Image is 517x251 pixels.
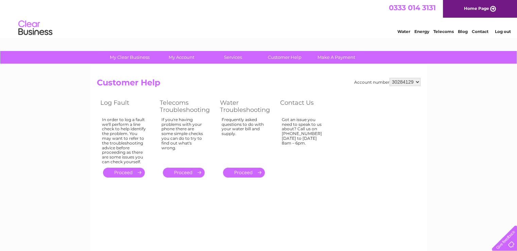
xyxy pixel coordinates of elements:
[472,29,488,34] a: Contact
[308,51,364,64] a: Make A Payment
[97,78,420,91] h2: Customer Help
[161,117,206,162] div: If you're having problems with your phone there are some simple checks you can do to try to find ...
[277,97,336,115] th: Contact Us
[257,51,313,64] a: Customer Help
[414,29,429,34] a: Energy
[18,18,53,38] img: logo.png
[495,29,511,34] a: Log out
[223,168,265,178] a: .
[222,117,266,162] div: Frequently asked questions to do with your water bill and supply.
[102,117,146,164] div: In order to log a fault we'll perform a line check to help identify the problem. You may want to ...
[156,97,217,115] th: Telecoms Troubleshooting
[102,51,158,64] a: My Clear Business
[433,29,454,34] a: Telecoms
[98,4,419,33] div: Clear Business is a trading name of Verastar Limited (registered in [GEOGRAPHIC_DATA] No. 3667643...
[282,117,326,162] div: Got an issue you need to speak to us about? Call us on [PHONE_NUMBER] [DATE] to [DATE] 8am – 6pm.
[217,97,277,115] th: Water Troubleshooting
[153,51,209,64] a: My Account
[103,168,145,178] a: .
[97,97,156,115] th: Log Fault
[163,168,205,178] a: .
[205,51,261,64] a: Services
[354,78,420,86] div: Account number
[458,29,468,34] a: Blog
[389,3,436,12] a: 0333 014 3131
[397,29,410,34] a: Water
